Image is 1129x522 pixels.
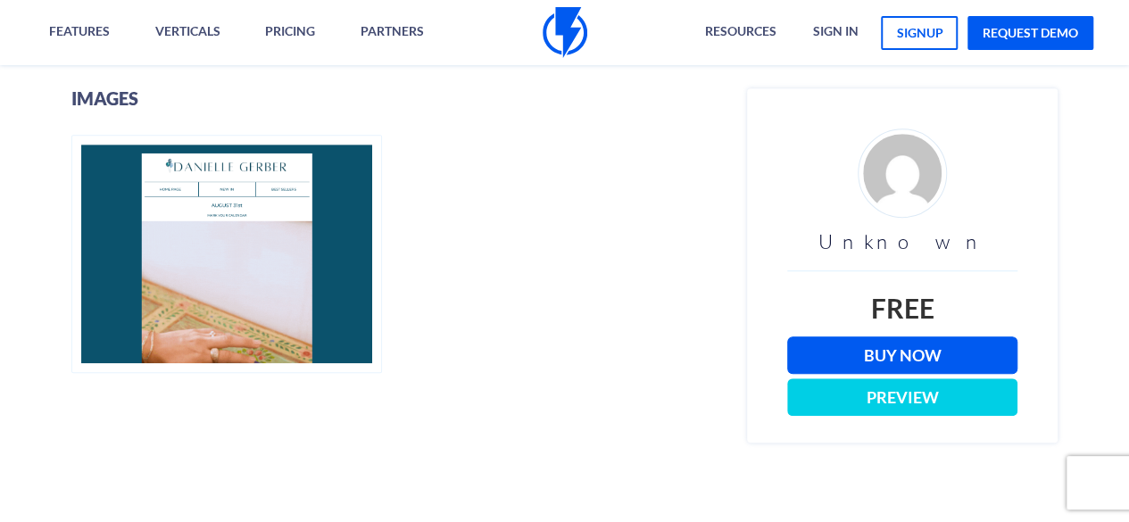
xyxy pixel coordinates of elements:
h3: images [71,88,720,108]
a: signup [881,16,958,50]
a: request demo [967,16,1093,50]
div: Free [787,289,1017,327]
button: Preview [787,378,1017,416]
img: טיזר הזמנה - 30/8 - templates [71,135,382,373]
img: d4fe36f24926ae2e6254bfc5557d6d03 [858,128,947,218]
h3: Unknown [787,231,1017,253]
a: Buy Now [787,336,1017,374]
